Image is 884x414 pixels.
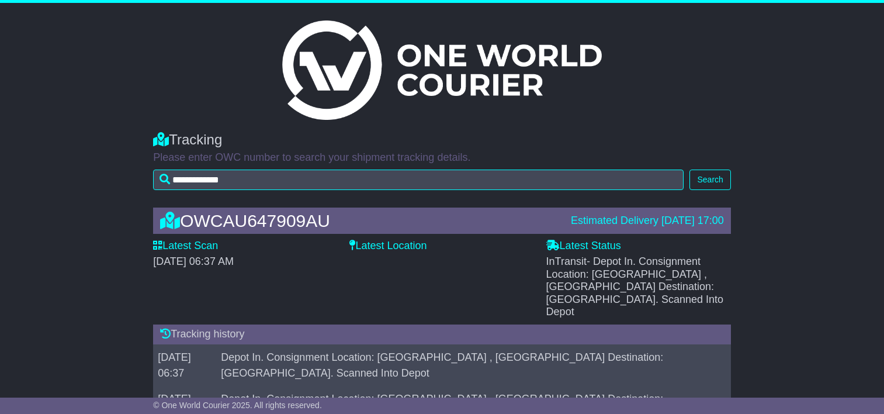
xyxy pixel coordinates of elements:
[349,240,427,253] label: Latest Location
[153,151,731,164] p: Please enter OWC number to search your shipment tracking details.
[153,256,234,267] span: [DATE] 06:37 AM
[154,211,565,230] div: OWCAU647909AU
[282,20,601,120] img: Light
[689,170,730,190] button: Search
[153,344,216,386] td: [DATE] 06:37
[153,240,218,253] label: Latest Scan
[153,325,731,344] div: Tracking history
[153,132,731,149] div: Tracking
[546,256,723,318] span: - Depot In. Consignment Location: [GEOGRAPHIC_DATA] , [GEOGRAPHIC_DATA] Destination: [GEOGRAPHIC_...
[216,344,722,386] td: Depot In. Consignment Location: [GEOGRAPHIC_DATA] , [GEOGRAPHIC_DATA] Destination: [GEOGRAPHIC_DA...
[546,240,621,253] label: Latest Status
[153,401,322,410] span: © One World Courier 2025. All rights reserved.
[571,215,724,227] div: Estimated Delivery [DATE] 17:00
[546,256,723,318] span: InTransit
